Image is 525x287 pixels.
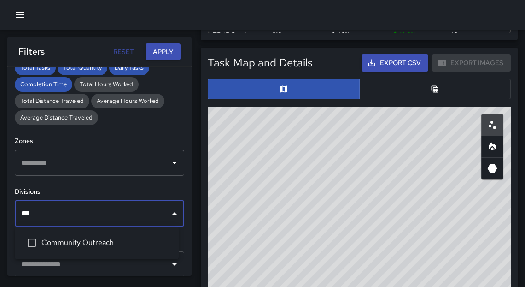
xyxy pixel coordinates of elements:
[208,55,313,70] h5: Task Map and Details
[359,79,511,99] button: Table
[168,258,181,271] button: Open
[168,207,181,220] button: Close
[41,237,171,248] span: Community Outreach
[391,30,415,39] span: 12.3 %
[450,30,458,39] div: 42
[15,136,184,146] h6: Zones
[481,114,503,136] button: Scatterplot
[481,136,503,158] button: Heatmap
[15,64,56,72] span: Total Tasks
[74,80,139,88] span: Total Hours Worked
[15,94,89,108] div: Total Distance Traveled
[15,60,56,75] div: Total Tasks
[487,163,498,174] svg: 3D Heatmap
[487,141,498,152] svg: Heatmap
[15,97,89,105] span: Total Distance Traveled
[15,77,72,92] div: Completion Time
[91,97,164,105] span: Average Hours Worked
[272,30,282,39] div: 210
[15,80,72,88] span: Completion Time
[74,77,139,92] div: Total Hours Worked
[208,79,360,99] button: Map
[481,157,503,179] button: 3D Heatmap
[168,156,181,169] button: Open
[362,54,428,72] button: Export CSV
[487,120,498,131] svg: Scatterplot
[58,60,107,75] div: Total Quantity
[91,94,164,108] div: Average Hours Worked
[18,44,45,59] h6: Filters
[15,187,184,197] h6: Divisions
[430,84,439,94] svg: Table
[15,114,98,121] span: Average Distance Traveled
[332,30,350,39] div: 2.42%
[279,84,288,94] svg: Map
[109,60,149,75] div: Daily Tasks
[213,30,263,39] div: TPUP Service Requested
[109,43,138,60] button: Reset
[58,64,107,72] span: Total Quantity
[15,110,98,125] div: Average Distance Traveled
[109,64,149,72] span: Daily Tasks
[146,43,181,60] button: Apply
